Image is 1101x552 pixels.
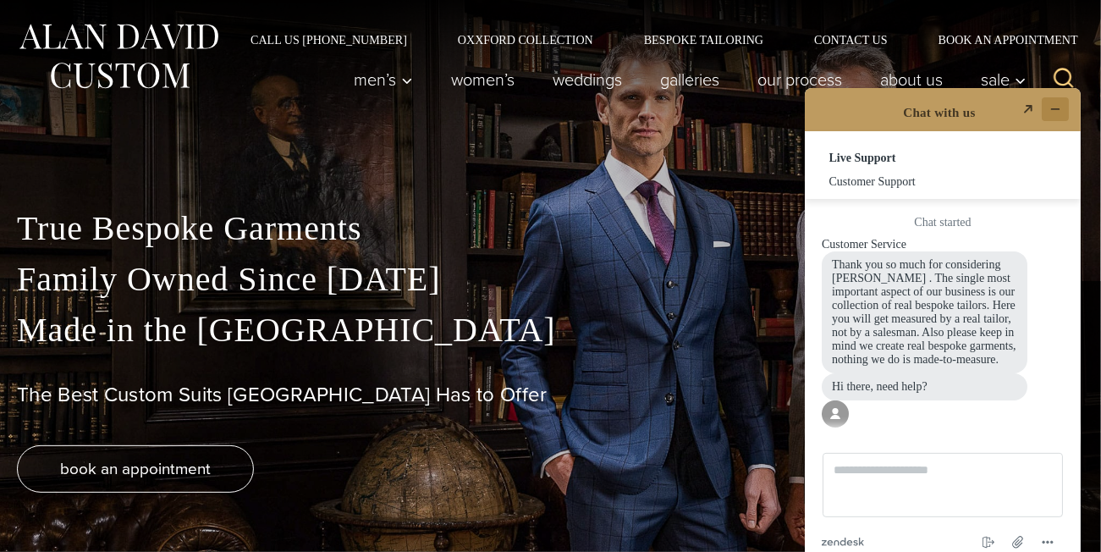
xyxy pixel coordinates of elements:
[250,465,277,485] button: Menu
[17,383,1084,407] h1: The Best Custom Suits [GEOGRAPHIC_DATA] Has to Offer
[784,68,1101,552] iframe: Find more information here
[17,203,1084,356] p: True Bespoke Garments Family Owned Since [DATE] Made in the [GEOGRAPHIC_DATA]
[225,34,1084,46] nav: Secondary Navigation
[17,445,254,493] a: book an appointment
[1043,59,1084,100] button: View Search Form
[641,63,739,97] a: Galleries
[534,63,641,97] a: weddings
[789,34,913,46] a: Contact Us
[739,63,862,97] a: Our Process
[60,456,211,481] span: book an appointment
[190,465,217,485] button: End chat
[335,63,432,97] button: Men’s sub menu toggle
[432,63,534,97] a: Women’s
[962,63,1036,97] button: Sale sub menu toggle
[619,34,789,46] a: Bespoke Tailoring
[220,464,247,486] button: Attach file
[862,63,962,97] a: About Us
[17,19,220,94] img: Alan David Custom
[37,12,72,27] span: Chat
[432,34,619,46] a: Oxxford Collection
[913,34,1084,46] a: Book an Appointment
[225,34,432,46] a: Call Us [PHONE_NUMBER]
[335,63,1036,97] nav: Primary Navigation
